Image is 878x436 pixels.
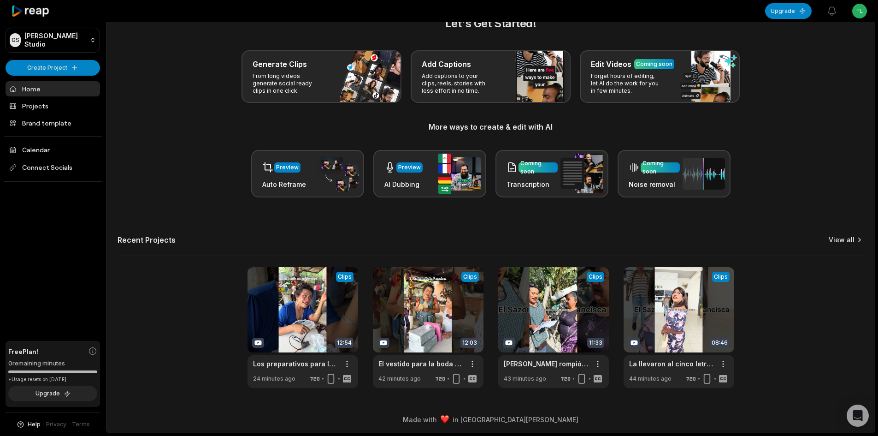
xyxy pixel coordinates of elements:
span: Connect Socials [6,159,100,176]
div: GS [10,33,21,47]
h3: Edit Videos [591,59,631,70]
a: Terms [72,420,90,429]
img: transcription.png [560,154,603,193]
div: Open Intercom Messenger [847,405,869,427]
img: ai_dubbing.png [438,154,481,194]
h3: Noise removal [629,179,680,189]
a: Projects [6,98,100,113]
button: Help [16,420,41,429]
span: Free Plan! [8,346,38,356]
div: Made with in [GEOGRAPHIC_DATA][PERSON_NAME] [115,415,866,424]
a: View all [829,235,854,245]
img: noise_removal.png [683,158,725,190]
a: Los preparativos para la boda [253,359,338,369]
img: heart emoji [441,415,449,424]
a: Brand template [6,115,100,131]
div: Coming soon [642,159,678,176]
h3: Add Captions [422,59,471,70]
h3: More ways to create & edit with AI [118,121,864,132]
h3: Auto Reframe [262,179,306,189]
span: Help [28,420,41,429]
div: *Usage resets on [DATE] [8,376,97,383]
h2: Recent Projects [118,235,176,245]
p: [PERSON_NAME] Studio [24,32,86,48]
div: Coming soon [520,159,556,176]
a: [PERSON_NAME] rompió la invitación de la boda de [PERSON_NAME] [504,359,589,369]
a: El vestido para la boda de [PERSON_NAME] [378,359,463,369]
a: Privacy [46,420,66,429]
div: Coming soon [636,60,672,68]
p: From long videos generate social ready clips in one click. [253,72,324,95]
h2: Let's Get Started! [118,15,864,32]
p: Add captions to your clips, reels, stories with less effort in no time. [422,72,493,95]
div: Preview [398,163,421,172]
h3: Transcription [507,179,558,189]
a: Calendar [6,142,100,157]
button: Upgrade [8,386,97,401]
a: Home [6,81,100,96]
button: Upgrade [765,3,812,19]
img: auto_reframe.png [316,156,359,192]
div: Preview [276,163,299,172]
a: La llevaron al cinco letras [629,359,714,369]
h3: Generate Clips [253,59,307,70]
p: Forget hours of editing, let AI do the work for you in few minutes. [591,72,662,95]
h3: AI Dubbing [384,179,423,189]
div: 0 remaining minutes [8,359,97,368]
button: Create Project [6,60,100,76]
